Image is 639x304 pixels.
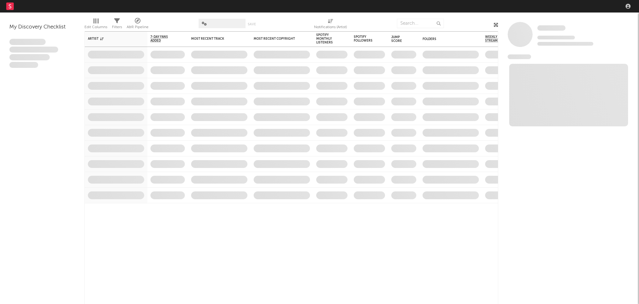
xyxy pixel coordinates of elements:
div: Most Recent Track [191,37,238,41]
span: Praesent ac interdum [9,54,50,60]
div: Notifications (Artist) [314,16,347,34]
div: Spotify Followers [354,35,376,43]
div: Artist [88,37,135,41]
span: News Feed [508,54,531,59]
div: Notifications (Artist) [314,23,347,31]
div: Spotify Monthly Listeners [316,33,338,44]
span: Tracking Since: [DATE] [537,36,575,39]
div: A&R Pipeline [127,16,149,34]
div: My Discovery Checklist [9,23,75,31]
div: Filters [112,16,122,34]
span: 7-Day Fans Added [150,35,175,43]
div: Edit Columns [84,16,107,34]
a: Some Artist [537,25,565,31]
div: A&R Pipeline [127,23,149,31]
span: Lorem ipsum dolor [9,39,46,45]
button: Save [248,23,256,26]
span: 0 fans last week [537,42,593,46]
span: Integer aliquet in purus et [9,47,58,53]
div: Filters [112,23,122,31]
div: Edit Columns [84,23,107,31]
span: Weekly US Streams [485,35,507,43]
span: Aliquam viverra [9,62,38,68]
div: Most Recent Copyright [254,37,301,41]
div: Jump Score [391,35,407,43]
div: Folders [423,37,469,41]
input: Search... [397,19,444,28]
